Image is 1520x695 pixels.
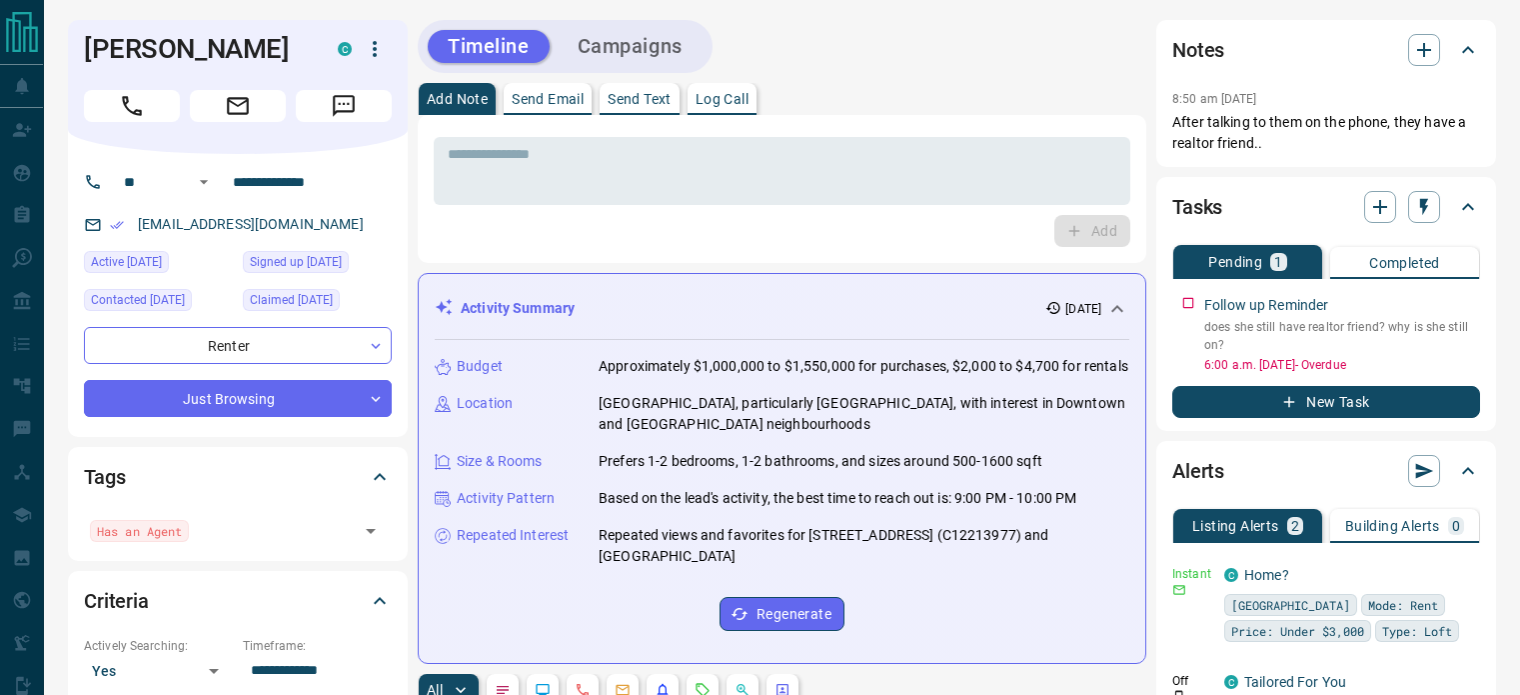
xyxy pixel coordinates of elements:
p: 0 [1452,519,1460,533]
a: [EMAIL_ADDRESS][DOMAIN_NAME] [138,216,364,232]
button: Campaigns [558,30,703,63]
h2: Notes [1172,34,1224,66]
p: Building Alerts [1345,519,1440,533]
div: condos.ca [338,42,352,56]
div: condos.ca [1224,675,1238,689]
div: Sat Mar 27 2021 [243,251,392,279]
p: Pending [1208,255,1262,269]
p: 2 [1291,519,1299,533]
h2: Alerts [1172,455,1224,487]
button: New Task [1172,386,1480,418]
p: Based on the lead's activity, the best time to reach out is: 9:00 PM - 10:00 PM [599,488,1076,509]
svg: Email Verified [110,218,124,232]
p: Budget [457,356,503,377]
span: Call [84,90,180,122]
div: Alerts [1172,447,1480,495]
p: Follow up Reminder [1204,295,1328,316]
p: Repeated Interest [457,525,569,546]
p: Activity Pattern [457,488,555,509]
p: Activity Summary [461,298,575,319]
p: Repeated views and favorites for [STREET_ADDRESS] (C12213977) and [GEOGRAPHIC_DATA] [599,525,1129,567]
h2: Tasks [1172,191,1222,223]
p: 6:00 a.m. [DATE] - Overdue [1204,356,1480,374]
span: Type: Loft [1382,621,1452,641]
p: [GEOGRAPHIC_DATA], particularly [GEOGRAPHIC_DATA], with interest in Downtown and [GEOGRAPHIC_DATA... [599,393,1129,435]
button: Open [357,517,385,545]
div: Sun Sep 14 2025 [84,251,233,279]
p: Listing Alerts [1192,519,1279,533]
p: Timeframe: [243,637,392,655]
button: Regenerate [720,597,844,631]
span: Email [190,90,286,122]
span: Price: Under $3,000 [1231,621,1364,641]
span: Has an Agent [97,521,182,541]
h2: Criteria [84,585,149,617]
div: Sat Mar 27 2021 [243,289,392,317]
span: Mode: Rent [1368,595,1438,615]
p: After talking to them on the phone, they have a realtor friend.. [1172,112,1480,154]
div: condos.ca [1224,568,1238,582]
p: Instant [1172,565,1212,583]
div: Activity Summary[DATE] [435,290,1129,327]
p: Completed [1369,256,1440,270]
p: Add Note [427,92,488,106]
p: Actively Searching: [84,637,233,655]
p: Size & Rooms [457,451,543,472]
div: Just Browsing [84,380,392,417]
a: Home? [1244,567,1289,583]
p: Location [457,393,513,414]
div: Yes [84,655,233,687]
div: Tasks [1172,183,1480,231]
p: [DATE] [1065,300,1101,318]
a: Tailored For You [1244,674,1346,690]
span: [GEOGRAPHIC_DATA] [1231,595,1350,615]
span: Message [296,90,392,122]
h1: [PERSON_NAME] [84,33,308,65]
svg: Email [1172,583,1186,597]
span: Contacted [DATE] [91,290,185,310]
div: Renter [84,327,392,364]
p: Off [1172,672,1212,690]
p: 8:50 am [DATE] [1172,92,1257,106]
h2: Tags [84,461,125,493]
p: Log Call [696,92,749,106]
p: 1 [1274,255,1282,269]
span: Claimed [DATE] [250,290,333,310]
button: Timeline [428,30,550,63]
div: Criteria [84,577,392,625]
p: Approximately $1,000,000 to $1,550,000 for purchases, $2,000 to $4,700 for rentals [599,356,1128,377]
div: Tags [84,453,392,501]
p: Send Text [608,92,672,106]
p: does she still have realtor friend? why is she still on? [1204,318,1480,354]
p: Prefers 1-2 bedrooms, 1-2 bathrooms, and sizes around 500-1600 sqft [599,451,1042,472]
div: Notes [1172,26,1480,74]
div: Fri Sep 05 2025 [84,289,233,317]
span: Signed up [DATE] [250,252,342,272]
button: Open [192,170,216,194]
p: Send Email [512,92,584,106]
span: Active [DATE] [91,252,162,272]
